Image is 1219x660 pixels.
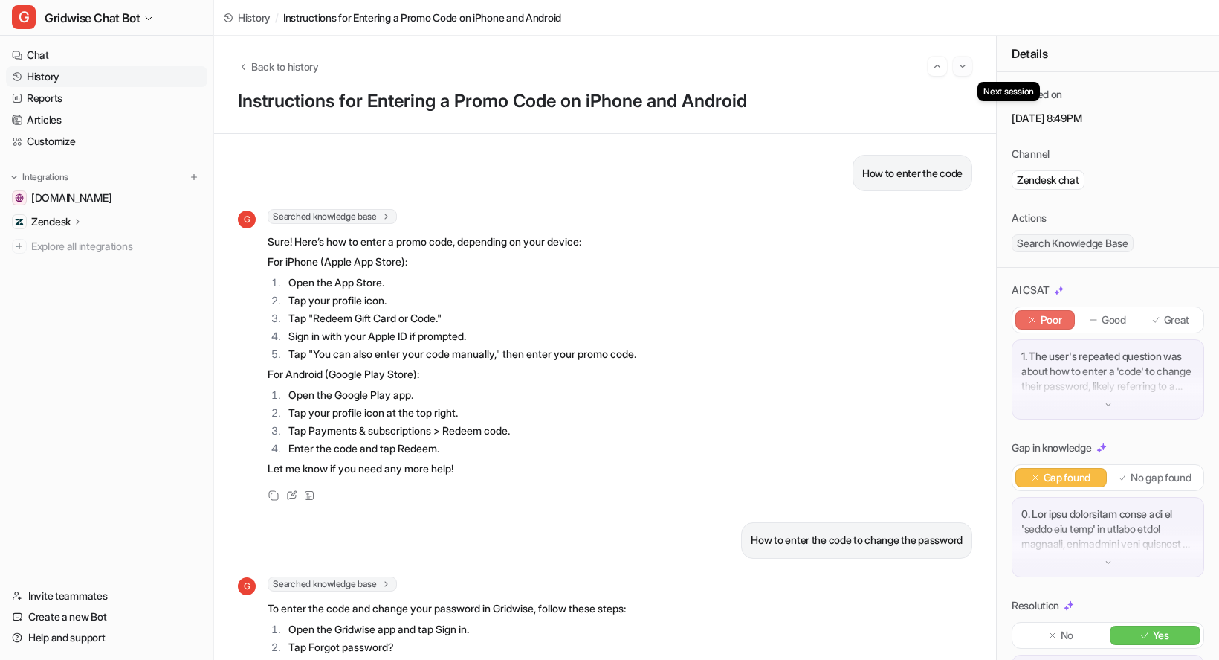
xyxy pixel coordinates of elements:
p: [DATE] 8:49PM [1012,111,1204,126]
img: Zendesk [15,217,24,226]
img: menu_add.svg [189,172,199,182]
p: 1. The user's repeated question was about how to enter a 'code' to change their password, likely ... [1021,349,1194,394]
p: For Android (Google Play Store): [268,365,636,383]
a: History [223,10,271,25]
li: Enter the code and tap Redeem. [284,440,636,458]
li: Open the Google Play app. [284,386,636,404]
li: Sign in with your Apple ID if prompted. [284,327,636,345]
a: Customize [6,131,207,152]
p: Resolution [1012,598,1059,613]
span: Search Knowledge Base [1012,234,1134,252]
p: 0. Lor ipsu dolorsitam conse adi el 'seddo eiu temp' in utlabo etdol magnaali, enimadmini veni qu... [1021,507,1194,551]
span: / [275,10,279,25]
p: To enter the code and change your password in Gridwise, follow these steps: [268,600,702,618]
img: explore all integrations [12,239,27,254]
p: AI CSAT [1012,283,1050,298]
p: Actions [1012,211,1047,225]
span: Instructions for Entering a Promo Code on iPhone and Android [283,10,561,25]
p: No [1061,628,1073,643]
img: down-arrow [1103,557,1113,568]
p: Integrations [22,171,68,183]
p: How to enter the code to change the password [751,531,963,549]
li: Tap Payments & subscriptions > Redeem code. [284,422,636,440]
li: Tap "You can also enter your code manually," then enter your promo code. [284,345,636,363]
div: Next session [977,82,1040,101]
a: Invite teammates [6,586,207,606]
a: Reports [6,88,207,109]
a: History [6,66,207,87]
li: Open the App Store. [284,274,636,292]
p: Sure! Here’s how to enter a promo code, depending on your device: [268,233,636,251]
span: [DOMAIN_NAME] [31,190,111,205]
p: Channel [1012,147,1050,161]
li: Tap your profile icon at the top right. [284,404,636,422]
span: Back to history [251,59,319,74]
h1: Instructions for Entering a Promo Code on iPhone and Android [238,91,972,112]
a: Help and support [6,627,207,648]
img: Previous session [932,60,942,73]
p: Zendesk [31,214,71,229]
button: Back to history [238,59,319,74]
p: Good [1102,313,1126,327]
p: Let me know if you need any more help! [268,460,636,478]
p: For iPhone (Apple App Store): [268,253,636,271]
span: Searched knowledge base [268,577,397,592]
li: Tap your profile icon. [284,292,636,310]
li: Tap "Redeem Gift Card or Code." [284,310,636,327]
a: Chat [6,45,207,65]
p: How to enter the code [862,164,963,182]
a: Explore all integrations [6,236,207,257]
img: down-arrow [1103,400,1113,410]
p: No gap found [1131,470,1191,485]
span: G [238,211,256,228]
span: Gridwise Chat Bot [45,7,140,28]
p: Zendesk chat [1017,173,1079,188]
a: gridwise.io[DOMAIN_NAME] [6,188,207,208]
li: Tap Forgot password? [284,638,702,656]
span: G [238,577,256,595]
button: Integrations [6,170,73,185]
img: Next session [957,60,968,73]
a: Articles [6,109,207,130]
a: Create a new Bot [6,606,207,627]
img: gridwise.io [15,193,24,202]
p: Gap in knowledge [1012,440,1092,455]
p: Great [1164,313,1190,327]
li: Open the Gridwise app and tap Sign in. [284,621,702,638]
p: Poor [1041,313,1062,327]
img: expand menu [9,172,19,182]
p: Gap found [1044,470,1090,485]
button: Go to previous session [928,57,947,76]
span: G [12,5,36,29]
button: Go to next session [953,57,972,76]
span: History [238,10,271,25]
p: Yes [1153,628,1169,643]
span: Searched knowledge base [268,209,397,224]
span: Explore all integrations [31,234,201,258]
div: Details [997,36,1219,72]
